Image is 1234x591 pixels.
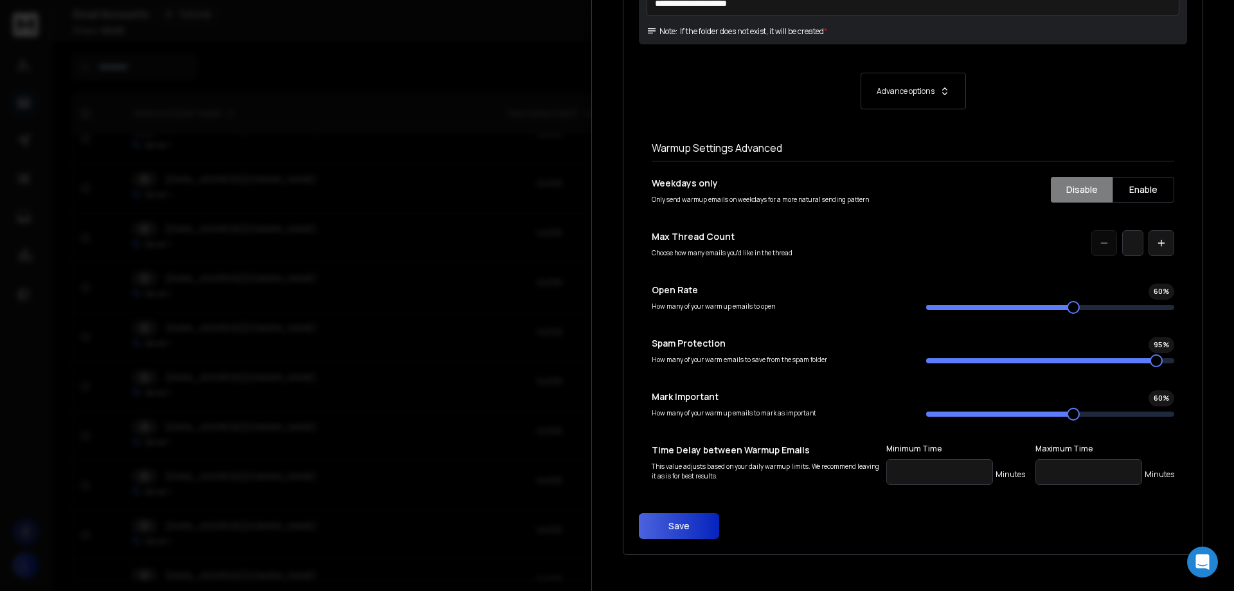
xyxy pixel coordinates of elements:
[652,408,900,418] p: How many of your warm up emails to mark as important
[996,469,1025,480] p: Minutes
[1035,444,1174,454] label: Maximum Time
[1149,284,1174,300] div: 60 %
[1149,337,1174,353] div: 95 %
[886,444,1025,454] label: Minimum Time
[652,444,881,457] p: Time Delay between Warmup Emails
[652,284,900,296] p: Open Rate
[877,86,934,96] p: Advance options
[652,462,881,481] p: This value adjusts based on your daily warmup limits. We recommend leaving it as is for best resu...
[652,355,900,365] p: How many of your warm emails to save from the spam folder
[652,248,900,258] p: Choose how many emails you'd like in the thread
[1113,177,1174,203] button: Enable
[652,230,900,243] p: Max Thread Count
[1051,177,1113,203] button: Disable
[652,140,1174,156] h1: Warmup Settings Advanced
[652,302,900,311] p: How many of your warm up emails to open
[647,26,677,37] span: Note:
[1149,390,1174,406] div: 60 %
[1145,469,1174,480] p: Minutes
[652,177,900,190] p: Weekdays only
[652,73,1174,109] button: Advance options
[639,513,719,539] button: Save
[1187,547,1218,577] div: Open Intercom Messenger
[652,337,900,350] p: Spam Protection
[680,26,824,37] p: If the folder does not exist, it will be created
[652,195,900,205] p: Only send warmup emails on weekdays for a more natural sending pattern
[652,390,900,403] p: Mark Important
